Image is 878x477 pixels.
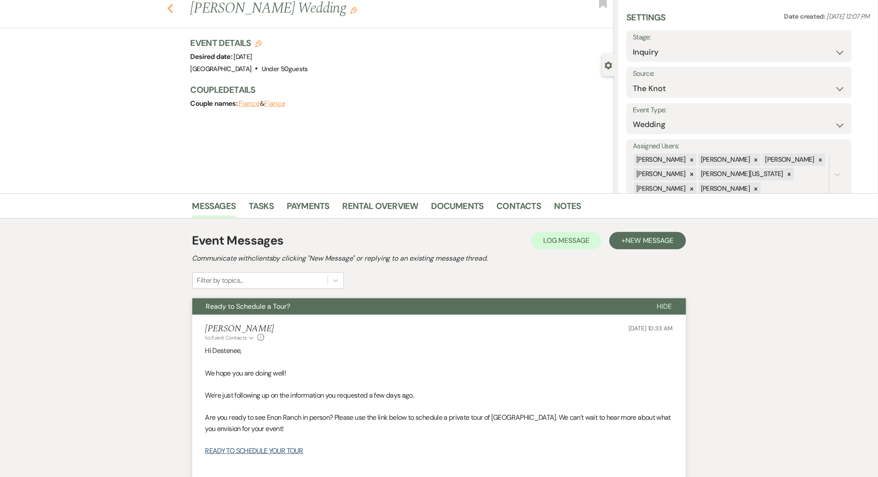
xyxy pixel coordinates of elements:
span: New Message [625,236,674,245]
div: [PERSON_NAME][US_STATE] [699,168,785,180]
h1: Event Messages [192,232,284,250]
label: Source: [633,68,846,80]
div: [PERSON_NAME] [763,154,816,166]
a: Rental Overview [343,199,418,218]
a: Messages [192,199,236,218]
h3: Event Details [191,37,308,49]
button: Hide [643,298,686,315]
label: Assigned Users: [633,140,846,153]
a: Payments [287,199,330,218]
div: [PERSON_NAME] [699,183,752,195]
p: Hi Destenee, [205,345,673,356]
h3: Couple Details [191,84,606,96]
button: Ready to Schedule a Tour? [192,298,643,315]
div: Filter by topics... [197,275,243,286]
span: Date created: [785,12,827,21]
a: Contacts [497,199,541,218]
div: [PERSON_NAME] [699,154,752,166]
a: READY TO SCHEDULE YOUR TOUR [205,446,303,455]
button: Edit [350,6,357,14]
button: Fiance [239,100,260,107]
h5: [PERSON_NAME] [205,323,274,334]
a: Documents [431,199,484,218]
div: [PERSON_NAME] [634,168,687,180]
h3: Settings [627,11,666,30]
span: Couple names: [191,99,239,108]
span: Ready to Schedule a Tour? [206,302,291,311]
span: Are you ready to see Enon Ranch in person? Please use the link below to schedule a private tour o... [205,413,671,433]
span: to: Event Contacts [205,334,247,341]
span: & [239,99,285,108]
button: to: Event Contacts [205,334,255,342]
h2: Communicate with clients by clicking "New Message" or replying to an existing message thread. [192,253,686,264]
span: Desired date: [191,52,234,61]
span: [DATE] [234,52,252,61]
p: We're just following up on the information you requested a few days ago. [205,390,673,401]
span: [DATE] 10:33 AM [629,324,673,332]
button: Close lead details [605,61,612,69]
label: Stage: [633,31,846,44]
div: [PERSON_NAME] [634,154,687,166]
span: Log Message [543,236,590,245]
span: Hide [657,302,672,311]
span: [DATE] 12:07 PM [827,12,870,21]
button: +New Message [609,232,686,249]
span: [GEOGRAPHIC_DATA] [191,65,252,73]
label: Event Type: [633,104,846,117]
button: Fiance [264,100,285,107]
div: [PERSON_NAME] [634,183,687,195]
a: Tasks [249,199,274,218]
button: Log Message [531,232,602,249]
span: Under 50 guests [262,65,308,73]
a: Notes [554,199,581,218]
p: We hope you are doing well! [205,368,673,379]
